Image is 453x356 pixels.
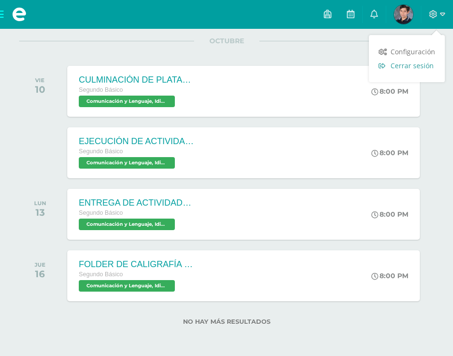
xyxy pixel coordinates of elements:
div: 8:00 PM [371,210,408,219]
div: 8:00 PM [371,271,408,280]
div: FOLDER DE CALIGRAFÍA COMPLETO [79,259,194,270]
div: JUE [35,261,46,268]
span: Segundo Básico [79,271,123,278]
div: ENTREGA DE ACTIVIDADES DEL LIBRO DE LENGUAJE [79,198,194,208]
label: No hay más resultados [19,318,434,325]
a: Configuración [369,45,445,59]
span: Segundo Básico [79,86,123,93]
div: LUN [34,200,46,207]
span: Comunicación y Lenguaje, Idioma Español 'C' [79,157,175,169]
span: Comunicación y Lenguaje, Idioma Español 'C' [79,96,175,107]
div: 8:00 PM [371,148,408,157]
div: 13 [34,207,46,218]
span: Configuración [391,47,435,56]
span: Segundo Básico [79,148,123,155]
span: Segundo Básico [79,209,123,216]
div: CULMINACIÓN DE PLATAFORMA PROGRENTIS [79,75,194,85]
span: Comunicación y Lenguaje, Idioma Español 'C' [79,219,175,230]
span: OCTUBRE [194,37,259,45]
div: VIE [35,77,45,84]
div: 10 [35,84,45,95]
a: Cerrar sesión [369,59,445,73]
img: 8dd2d0fcd01dfc2dc1e88ed167c87bd1.png [394,5,413,24]
span: Comunicación y Lenguaje, Idioma Español 'C' [79,280,175,292]
div: 16 [35,268,46,280]
div: 8:00 PM [371,87,408,96]
div: EJECUCIÓN DE ACTIVIDADES DE PLATAFORMA [PERSON_NAME] [79,136,194,147]
span: Cerrar sesión [391,61,434,70]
